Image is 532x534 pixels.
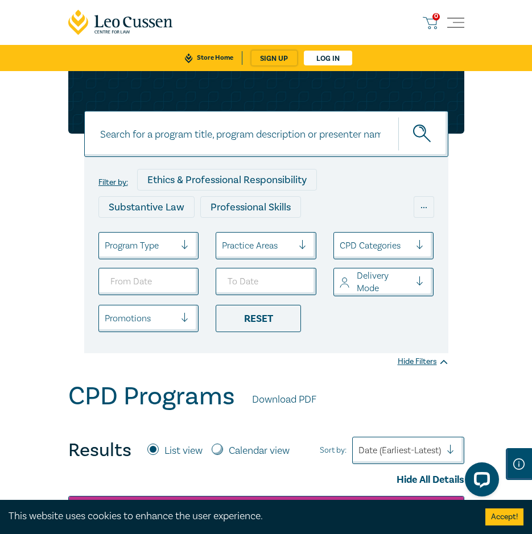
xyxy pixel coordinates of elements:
[251,51,297,65] a: sign up
[358,444,361,457] input: Sort by
[137,169,317,191] div: Ethics & Professional Responsibility
[216,305,301,332] div: Reset
[229,444,290,458] label: Calendar view
[447,14,464,31] button: Toggle navigation
[98,223,295,245] div: Practice Management & Business Skills
[340,239,342,252] input: select
[176,51,242,65] a: Store Home
[340,276,342,288] input: select
[105,239,107,252] input: select
[398,356,448,367] div: Hide Filters
[84,111,448,157] input: Search for a program title, program description or presenter name
[200,196,301,218] div: Professional Skills
[68,439,131,462] h4: Results
[105,312,107,325] input: select
[513,458,525,470] img: Information Icon
[68,473,464,487] div: Hide All Details
[9,509,468,524] div: This website uses cookies to enhance the user experience.
[98,196,195,218] div: Substantive Law
[320,444,347,457] span: Sort by:
[98,178,128,187] label: Filter by:
[68,382,235,411] h1: CPD Programs
[456,458,504,506] iframe: LiveChat chat widget
[164,444,203,458] label: List view
[304,51,352,65] a: Log in
[485,508,523,525] button: Accept cookies
[222,239,224,252] input: select
[300,223,397,245] div: Onsite Programs
[98,268,199,295] input: From Date
[252,392,316,407] a: Download PDF
[414,196,434,218] div: ...
[216,268,316,295] input: To Date
[340,270,411,295] div: Delivery Mode
[432,13,440,20] span: 0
